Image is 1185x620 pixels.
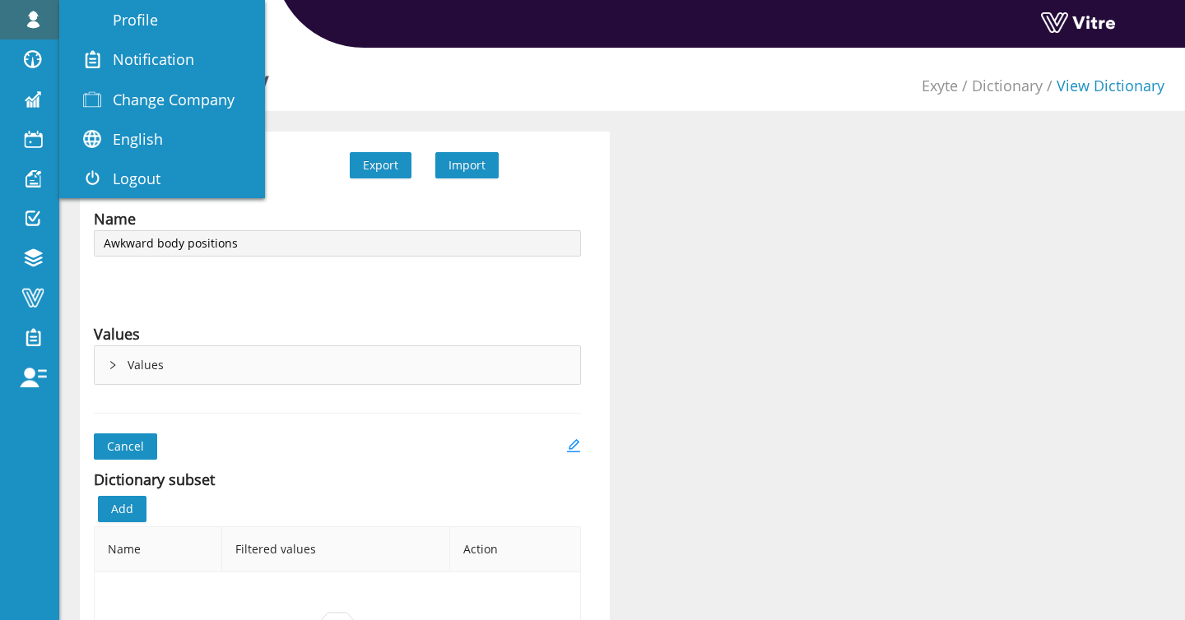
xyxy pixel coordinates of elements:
[94,207,136,230] div: Name
[108,360,118,370] span: right
[222,527,450,572] th: Filtered values
[59,119,265,159] a: English
[111,500,133,518] span: Add
[113,49,194,69] span: Notification
[566,433,581,460] a: edit
[113,129,163,149] span: English
[450,527,581,572] th: Action
[94,468,215,491] div: Dictionary subset
[113,90,235,109] span: Change Company
[113,169,160,188] span: Logout
[922,76,958,95] a: Exyte
[95,527,222,572] th: Name
[566,438,581,453] span: edit
[972,76,1043,95] a: Dictionary
[98,496,146,522] button: Add
[94,433,157,460] button: Cancel
[59,159,265,198] a: Logout
[59,39,265,79] a: Notification
[363,156,398,174] span: Export
[94,322,140,345] div: Values
[113,10,158,30] span: Profile
[448,157,486,173] span: Import
[59,80,265,119] a: Change Company
[95,346,580,384] div: rightValues
[350,152,411,178] button: Export
[107,437,144,456] span: Cancel
[1043,74,1164,97] li: View Dictionary
[94,230,581,257] input: Name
